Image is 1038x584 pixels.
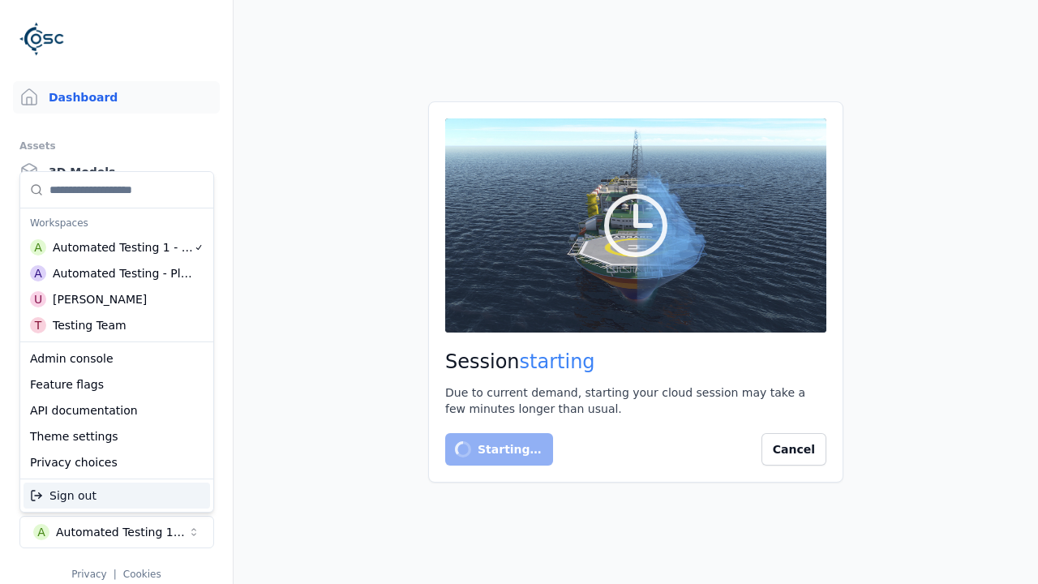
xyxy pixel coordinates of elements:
[24,346,210,371] div: Admin console
[24,449,210,475] div: Privacy choices
[53,239,194,255] div: Automated Testing 1 - Playwright
[20,172,213,341] div: Suggestions
[20,342,213,479] div: Suggestions
[24,371,210,397] div: Feature flags
[53,265,193,281] div: Automated Testing - Playwright
[20,479,213,512] div: Suggestions
[24,483,210,509] div: Sign out
[24,423,210,449] div: Theme settings
[30,239,46,255] div: A
[53,291,147,307] div: [PERSON_NAME]
[30,265,46,281] div: A
[53,317,127,333] div: Testing Team
[30,317,46,333] div: T
[24,397,210,423] div: API documentation
[30,291,46,307] div: U
[24,212,210,234] div: Workspaces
